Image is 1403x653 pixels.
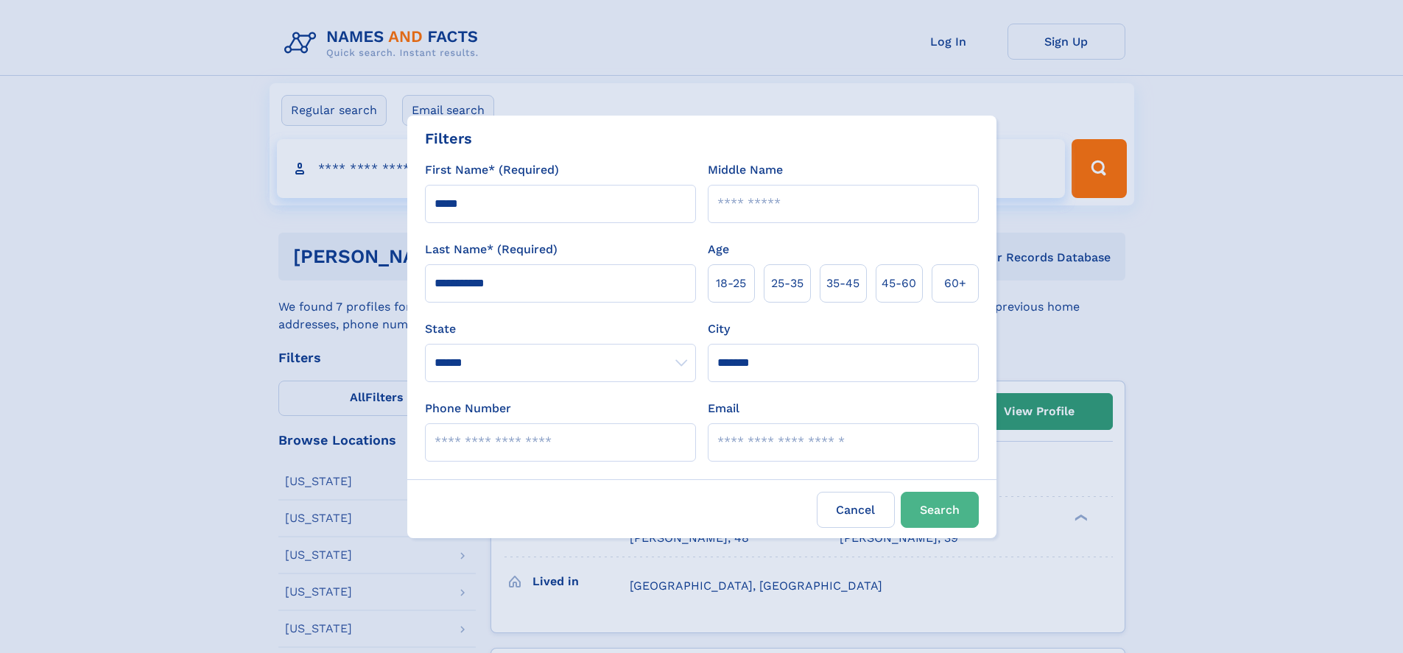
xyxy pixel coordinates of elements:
span: 25‑35 [771,275,804,292]
label: Middle Name [708,161,783,179]
label: Age [708,241,729,258]
label: Last Name* (Required) [425,241,558,258]
label: City [708,320,730,338]
span: 35‑45 [826,275,859,292]
label: State [425,320,696,338]
label: First Name* (Required) [425,161,559,179]
label: Phone Number [425,400,511,417]
div: Filters [425,127,472,149]
label: Cancel [817,492,895,528]
span: 60+ [944,275,966,292]
span: 45‑60 [882,275,916,292]
label: Email [708,400,739,417]
button: Search [901,492,979,528]
span: 18‑25 [716,275,746,292]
